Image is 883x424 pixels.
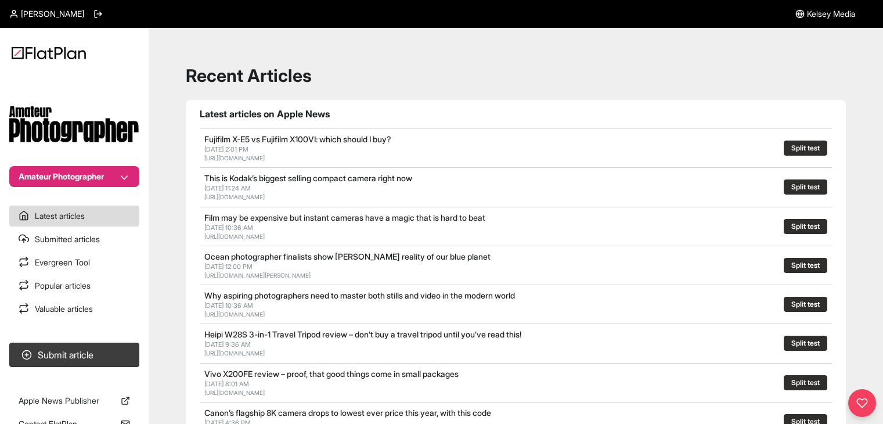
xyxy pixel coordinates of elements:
a: Fujifilm X-E5 vs Fujifilm X100VI: which should I buy? [204,134,391,144]
a: [URL][DOMAIN_NAME] [204,233,265,240]
a: Vivo X200FE review – proof, that good things come in small packages [204,369,459,379]
span: [DATE] 12:00 PM [204,263,253,271]
a: Popular articles [9,275,139,296]
a: This is Kodak’s biggest selling compact camera right now [204,173,412,183]
h1: Recent Articles [186,65,846,86]
button: Split test [784,179,827,195]
a: [URL][DOMAIN_NAME] [204,193,265,200]
a: [URL][DOMAIN_NAME] [204,389,265,396]
button: Amateur Photographer [9,166,139,187]
img: Logo [12,46,86,59]
span: [DATE] 10:36 AM [204,301,253,310]
button: Split test [784,336,827,351]
a: [URL][DOMAIN_NAME] [204,311,265,318]
a: Submitted articles [9,229,139,250]
span: [DATE] 10:36 AM [204,224,253,232]
a: Evergreen Tool [9,252,139,273]
a: Latest articles [9,206,139,227]
a: Ocean photographer finalists show [PERSON_NAME] reality of our blue planet [204,251,491,261]
a: [URL][DOMAIN_NAME] [204,154,265,161]
a: [URL][DOMAIN_NAME][PERSON_NAME] [204,272,311,279]
span: Kelsey Media [807,8,855,20]
a: Valuable articles [9,299,139,319]
a: Apple News Publisher [9,390,139,411]
a: [URL][DOMAIN_NAME] [204,350,265,357]
button: Split test [784,375,827,390]
a: Canon’s flagship 8K camera drops to lowest ever price this year, with this code [204,408,491,418]
span: [DATE] 9:36 AM [204,340,251,348]
button: Split test [784,141,827,156]
a: [PERSON_NAME] [9,8,84,20]
button: Split test [784,258,827,273]
button: Split test [784,297,827,312]
img: Publication Logo [9,106,139,143]
a: Film may be expensive but instant cameras have a magic that is hard to beat [204,213,485,222]
button: Split test [784,219,827,234]
span: [DATE] 2:01 PM [204,145,248,153]
span: [DATE] 8:01 AM [204,380,249,388]
button: Submit article [9,343,139,367]
a: Why aspiring photographers need to master both stills and video in the modern world [204,290,515,300]
h1: Latest articles on Apple News [200,107,832,121]
a: Heipi W28S 3-in-1 Travel Tripod review – don’t buy a travel tripod until you’ve read this! [204,329,521,339]
span: [DATE] 11:24 AM [204,184,251,192]
span: [PERSON_NAME] [21,8,84,20]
